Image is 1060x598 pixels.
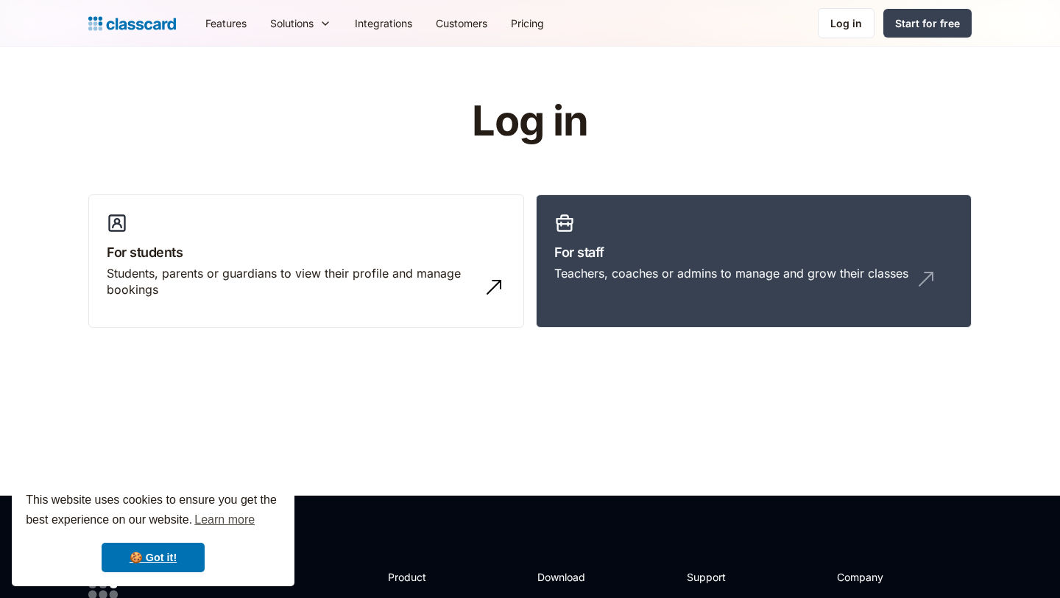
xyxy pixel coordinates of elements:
a: dismiss cookie message [102,543,205,572]
h2: Support [687,569,746,585]
div: Students, parents or guardians to view their profile and manage bookings [107,265,476,298]
div: Start for free [895,15,960,31]
a: home [88,13,176,34]
a: Customers [424,7,499,40]
a: Features [194,7,258,40]
div: Teachers, coaches or admins to manage and grow their classes [554,265,908,281]
a: For staffTeachers, coaches or admins to manage and grow their classes [536,194,972,328]
span: This website uses cookies to ensure you get the best experience on our website. [26,491,280,531]
h2: Download [537,569,598,585]
a: Integrations [343,7,424,40]
div: Solutions [258,7,343,40]
div: Solutions [270,15,314,31]
h2: Company [837,569,935,585]
a: For studentsStudents, parents or guardians to view their profile and manage bookings [88,194,524,328]
a: Log in [818,8,875,38]
a: learn more about cookies [192,509,257,531]
h2: Product [388,569,467,585]
h3: For students [107,242,506,262]
h3: For staff [554,242,953,262]
a: Pricing [499,7,556,40]
a: Start for free [883,9,972,38]
h1: Log in [297,99,764,144]
div: Log in [830,15,862,31]
div: cookieconsent [12,477,294,586]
